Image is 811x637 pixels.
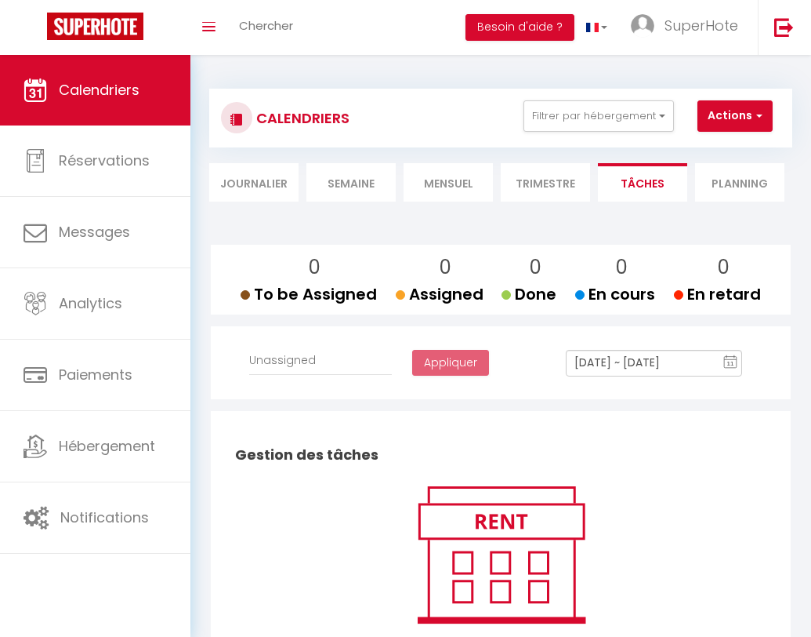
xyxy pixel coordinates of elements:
[501,283,556,305] span: Done
[575,283,655,305] span: En cours
[60,508,149,527] span: Notifications
[501,163,590,202] li: Trimestre
[514,253,556,282] p: 0
[396,283,483,305] span: Assigned
[566,350,742,377] input: Select Date Range
[697,100,773,132] button: Actions
[209,163,299,202] li: Journalier
[598,163,687,202] li: Tâches
[306,163,396,202] li: Semaine
[523,100,674,132] button: Filtrer par hébergement
[686,253,761,282] p: 0
[253,253,377,282] p: 0
[695,163,784,202] li: Planning
[47,13,143,40] img: Super Booking
[727,360,735,367] text: 11
[404,163,493,202] li: Mensuel
[59,293,122,313] span: Analytics
[408,253,483,282] p: 0
[588,253,655,282] p: 0
[674,283,761,305] span: En retard
[59,151,150,170] span: Réservations
[631,14,654,38] img: ...
[231,431,770,479] h2: Gestion des tâches
[465,14,574,41] button: Besoin d'aide ?
[252,100,349,136] h3: CALENDRIERS
[59,365,132,384] span: Paiements
[664,16,738,35] span: SuperHote
[401,479,601,630] img: rent.png
[59,222,130,242] span: Messages
[13,6,60,53] button: Ouvrir le widget de chat LiveChat
[59,80,139,100] span: Calendriers
[412,350,489,377] button: Appliquer
[241,283,377,305] span: To be Assigned
[239,17,293,34] span: Chercher
[59,436,155,456] span: Hébergement
[774,17,794,37] img: logout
